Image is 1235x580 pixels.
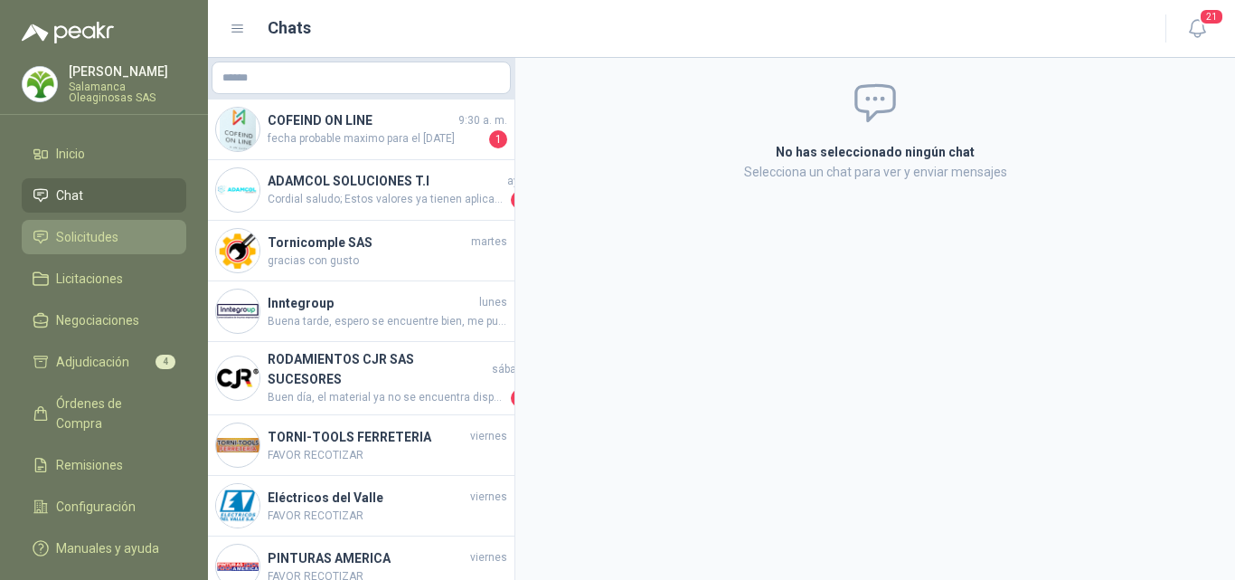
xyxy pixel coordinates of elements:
a: Company LogoEléctricos del ValleviernesFAVOR RECOTIZAR [208,476,514,537]
h4: Tornicomple SAS [268,233,467,252]
img: Company Logo [216,484,259,528]
h1: Chats [268,15,311,41]
img: Company Logo [216,108,259,151]
span: Configuración [56,497,136,517]
span: ayer [507,173,529,190]
a: Company LogoInntegrouplunesBuena tarde, espero se encuentre bien, me pueden ayudar con un número ... [208,281,514,342]
span: 21 [1199,8,1224,25]
span: Cordial saludo; Estos valores ya tienen aplicado el descuento ambiental por dar tu batería dañada... [268,191,507,209]
img: Logo peakr [22,22,114,43]
h2: No has seleccionado ningún chat [560,142,1191,162]
span: FAVOR RECOTIZAR [268,508,507,525]
h4: COFEIND ON LINE [268,110,455,130]
a: Negociaciones [22,303,186,338]
span: 1 [489,130,507,148]
span: viernes [470,428,507,445]
span: Inicio [56,144,85,164]
a: Company LogoRODAMIENTOS CJR SAS SUCESORESsábadoBuen día, el material ya no se encuentra disponible.1 [208,342,514,415]
a: Company LogoCOFEIND ON LINE9:30 a. m.fecha probable maximo para el [DATE]1 [208,100,514,160]
span: gracias con gusto [268,252,507,270]
p: [PERSON_NAME] [69,65,186,78]
a: Inicio [22,137,186,171]
h4: Inntegroup [268,293,476,313]
img: Company Logo [216,168,259,212]
span: viernes [470,549,507,566]
a: Configuración [22,490,186,524]
a: Company LogoTORNI-TOOLS FERRETERIAviernesFAVOR RECOTIZAR [208,415,514,476]
h4: PINTURAS AMERICA [268,548,467,568]
span: Buena tarde, espero se encuentre bien, me pueden ayudar con un número con el que nos podamos cont... [268,313,507,330]
span: FAVOR RECOTIZAR [268,447,507,464]
h4: RODAMIENTOS CJR SAS SUCESORES [268,349,488,389]
a: Licitaciones [22,261,186,296]
span: martes [471,233,507,251]
p: Selecciona un chat para ver y enviar mensajes [560,162,1191,182]
span: Buen día, el material ya no se encuentra disponible. [268,389,507,407]
a: Company LogoADAMCOL SOLUCIONES T.IayerCordial saludo; Estos valores ya tienen aplicado el descuen... [208,160,514,221]
span: sábado [492,361,529,378]
span: 9:30 a. m. [458,112,507,129]
span: Órdenes de Compra [56,394,169,433]
a: Company LogoTornicomple SASmartesgracias con gusto [208,221,514,281]
span: fecha probable maximo para el [DATE] [268,130,486,148]
span: viernes [470,489,507,506]
span: Adjudicación [56,352,129,372]
span: Licitaciones [56,269,123,289]
a: Remisiones [22,448,186,482]
a: Adjudicación4 [22,345,186,379]
h4: ADAMCOL SOLUCIONES T.I [268,171,504,191]
span: 1 [511,191,529,209]
span: lunes [479,294,507,311]
span: Remisiones [56,455,123,475]
span: 4 [156,355,175,369]
img: Company Logo [216,423,259,467]
a: Órdenes de Compra [22,386,186,441]
span: 1 [511,389,529,407]
h4: Eléctricos del Valle [268,488,467,508]
span: Negociaciones [56,310,139,330]
img: Company Logo [216,290,259,333]
a: Solicitudes [22,220,186,254]
button: 21 [1181,13,1213,45]
h4: TORNI-TOOLS FERRETERIA [268,427,467,447]
span: Chat [56,185,83,205]
span: Manuales y ayuda [56,538,159,558]
span: Solicitudes [56,227,118,247]
a: Chat [22,178,186,213]
a: Manuales y ayuda [22,531,186,566]
img: Company Logo [23,67,57,101]
p: Salamanca Oleaginosas SAS [69,81,186,103]
img: Company Logo [216,357,259,400]
img: Company Logo [216,229,259,272]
